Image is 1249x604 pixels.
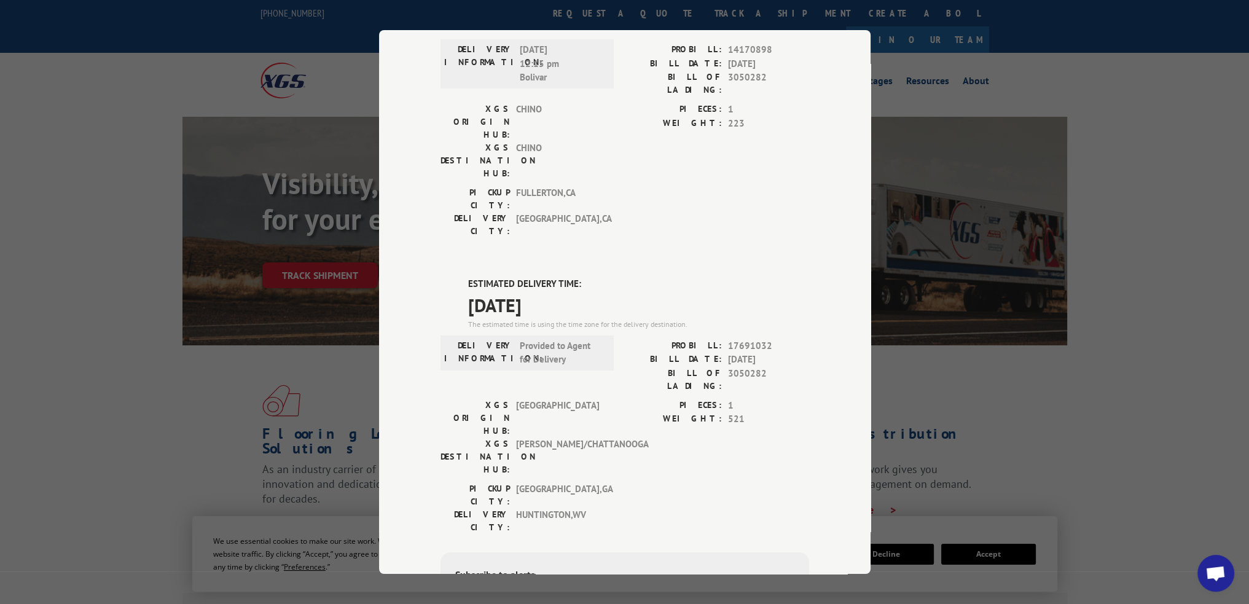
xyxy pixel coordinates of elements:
[625,103,722,117] label: PIECES:
[728,43,809,57] span: 14170898
[625,399,722,413] label: PIECES:
[728,339,809,353] span: 17691032
[440,482,510,508] label: PICKUP CITY:
[728,103,809,117] span: 1
[728,353,809,367] span: [DATE]
[455,567,794,585] div: Subscribe to alerts
[1197,555,1234,592] div: Open chat
[516,482,599,508] span: [GEOGRAPHIC_DATA] , GA
[625,57,722,71] label: BILL DATE:
[728,412,809,426] span: 521
[625,43,722,57] label: PROBILL:
[516,212,599,238] span: [GEOGRAPHIC_DATA] , CA
[728,117,809,131] span: 223
[516,141,599,180] span: CHINO
[440,508,510,534] label: DELIVERY CITY:
[728,57,809,71] span: [DATE]
[468,291,809,319] span: [DATE]
[440,186,510,212] label: PICKUP CITY:
[625,339,722,353] label: PROBILL:
[728,71,809,96] span: 3050282
[520,43,603,85] span: [DATE] 12:15 pm Bolivar
[520,339,603,367] span: Provided to Agent for Delivery
[444,43,514,85] label: DELIVERY INFORMATION:
[625,367,722,393] label: BILL OF LADING:
[440,212,510,238] label: DELIVERY CITY:
[516,186,599,212] span: FULLERTON , CA
[440,103,510,141] label: XGS ORIGIN HUB:
[625,71,722,96] label: BILL OF LADING:
[625,412,722,426] label: WEIGHT:
[516,399,599,437] span: [GEOGRAPHIC_DATA]
[440,399,510,437] label: XGS ORIGIN HUB:
[516,508,599,534] span: HUNTINGTON , WV
[728,367,809,393] span: 3050282
[516,103,599,141] span: CHINO
[468,319,809,330] div: The estimated time is using the time zone for the delivery destination.
[516,437,599,476] span: [PERSON_NAME]/CHATTANOOGA
[625,117,722,131] label: WEIGHT:
[728,399,809,413] span: 1
[440,141,510,180] label: XGS DESTINATION HUB:
[440,437,510,476] label: XGS DESTINATION HUB:
[444,339,514,367] label: DELIVERY INFORMATION:
[625,353,722,367] label: BILL DATE:
[468,277,809,291] label: ESTIMATED DELIVERY TIME:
